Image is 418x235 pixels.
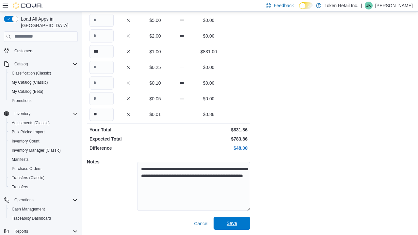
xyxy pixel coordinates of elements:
[7,118,80,127] button: Adjustments (Classic)
[12,157,28,162] span: Manifests
[14,61,28,67] span: Catalog
[325,2,359,9] p: Token Retail Inc.
[143,95,167,102] p: $0.05
[7,127,80,137] button: Bulk Pricing Import
[87,155,136,168] h5: Notes
[89,76,114,90] input: Quantity
[14,229,28,234] span: Reports
[18,16,78,29] span: Load All Apps in [GEOGRAPHIC_DATA]
[89,61,114,74] input: Quantity
[299,2,313,9] input: Dark Mode
[14,111,30,116] span: Inventory
[375,2,413,9] p: [PERSON_NAME]
[12,175,44,180] span: Transfers (Classic)
[12,196,78,204] span: Operations
[9,128,78,136] span: Bulk Pricing Import
[143,64,167,71] p: $0.25
[170,145,248,151] p: $48.00
[9,174,78,182] span: Transfers (Classic)
[89,92,114,105] input: Quantity
[197,48,221,55] p: $831.00
[7,69,80,78] button: Classification (Classic)
[1,59,80,69] button: Catalog
[143,33,167,39] p: $2.00
[9,97,34,105] a: Promotions
[12,71,51,76] span: Classification (Classic)
[9,78,78,86] span: My Catalog (Classic)
[9,88,46,95] a: My Catalog (Beta)
[9,128,47,136] a: Bulk Pricing Import
[197,80,221,86] p: $0.00
[12,216,51,221] span: Traceabilty Dashboard
[12,184,28,190] span: Transfers
[9,137,78,145] span: Inventory Count
[274,2,294,9] span: Feedback
[197,33,221,39] p: $0.00
[7,96,80,105] button: Promotions
[12,129,45,135] span: Bulk Pricing Import
[9,69,78,77] span: Classification (Classic)
[12,120,50,126] span: Adjustments (Classic)
[7,155,80,164] button: Manifests
[12,139,40,144] span: Inventory Count
[9,146,63,154] a: Inventory Manager (Classic)
[197,64,221,71] p: $0.00
[89,108,114,121] input: Quantity
[89,14,114,27] input: Quantity
[7,146,80,155] button: Inventory Manager (Classic)
[12,166,41,171] span: Purchase Orders
[12,60,78,68] span: Catalog
[9,156,31,163] a: Manifests
[7,137,80,146] button: Inventory Count
[9,183,31,191] a: Transfers
[9,97,78,105] span: Promotions
[89,145,167,151] p: Difference
[89,45,114,58] input: Quantity
[12,47,36,55] a: Customers
[197,111,221,118] p: $0.86
[12,60,30,68] button: Catalog
[89,126,167,133] p: Your Total
[14,48,33,54] span: Customers
[366,2,371,9] span: JK
[9,165,44,173] a: Purchase Orders
[7,205,80,214] button: Cash Management
[9,183,78,191] span: Transfers
[9,78,51,86] a: My Catalog (Classic)
[12,89,43,94] span: My Catalog (Beta)
[9,137,42,145] a: Inventory Count
[89,136,167,142] p: Expected Total
[12,98,32,103] span: Promotions
[9,119,78,127] span: Adjustments (Classic)
[143,48,167,55] p: $1.00
[9,214,54,222] a: Traceabilty Dashboard
[170,136,248,142] p: $783.86
[143,111,167,118] p: $0.01
[170,126,248,133] p: $831.86
[14,197,34,203] span: Operations
[12,196,36,204] button: Operations
[9,146,78,154] span: Inventory Manager (Classic)
[12,148,61,153] span: Inventory Manager (Classic)
[197,17,221,24] p: $0.00
[9,205,47,213] a: Cash Management
[365,2,373,9] div: Jamie Kaye
[9,156,78,163] span: Manifests
[1,46,80,55] button: Customers
[7,87,80,96] button: My Catalog (Beta)
[12,46,78,55] span: Customers
[13,2,42,9] img: Cova
[191,217,211,230] button: Cancel
[12,110,78,118] span: Inventory
[214,217,250,230] button: Save
[7,182,80,192] button: Transfers
[7,214,80,223] button: Traceabilty Dashboard
[9,214,78,222] span: Traceabilty Dashboard
[12,80,48,85] span: My Catalog (Classic)
[89,29,114,42] input: Quantity
[227,220,237,227] span: Save
[1,109,80,118] button: Inventory
[143,80,167,86] p: $0.10
[9,174,47,182] a: Transfers (Classic)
